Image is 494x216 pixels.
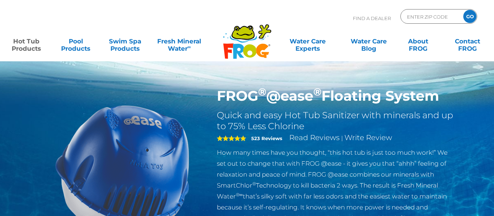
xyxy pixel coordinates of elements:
[219,15,275,59] img: Frog Products Logo
[353,9,391,27] p: Find A Dealer
[188,44,191,50] sup: ∞
[217,135,246,141] span: 5
[217,110,456,132] h2: Quick and easy Hot Tub Sanitizer with minerals and up to 75% Less Chlorine
[251,135,282,141] strong: 523 Reviews
[252,181,256,186] sup: ®
[258,85,266,98] sup: ®
[313,85,321,98] sup: ®
[448,34,487,49] a: ContactFROG
[106,34,144,49] a: Swim SpaProducts
[341,135,343,142] span: |
[463,10,476,23] input: GO
[344,133,392,142] a: Write Review
[236,192,243,197] sup: ®∞
[217,88,456,104] h1: FROG @ease Floating System
[399,34,437,49] a: AboutFROG
[155,34,203,49] a: Fresh MineralWater∞
[7,34,46,49] a: Hot TubProducts
[289,133,340,142] a: Read Reviews
[350,34,388,49] a: Water CareBlog
[276,34,339,49] a: Water CareExperts
[57,34,95,49] a: PoolProducts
